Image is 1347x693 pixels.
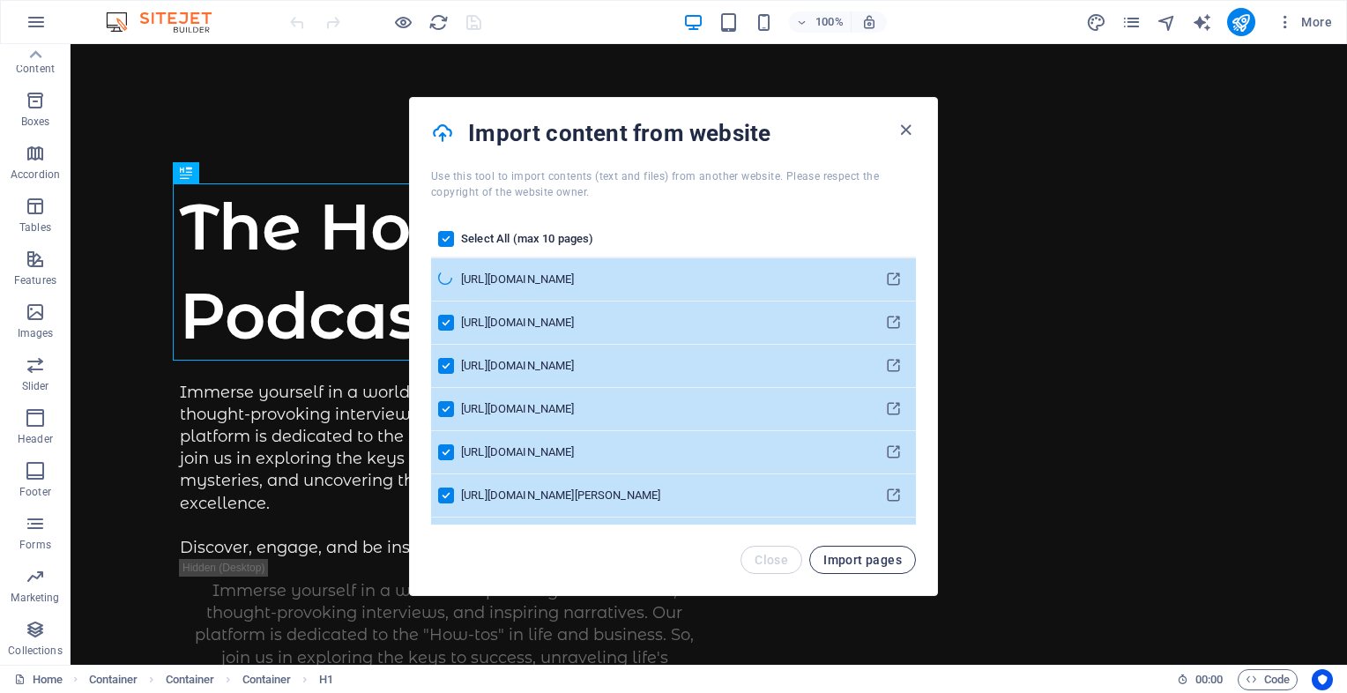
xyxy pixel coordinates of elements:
button: navigator [1157,11,1178,33]
button: reload [428,11,449,33]
button: Import pages [809,546,916,574]
p: Content [16,62,55,76]
span: Code [1246,669,1290,690]
div: [URL][DOMAIN_NAME][PERSON_NAME] [461,488,864,503]
i: Design (Ctrl+Alt+Y) [1086,12,1106,33]
span: : [1208,673,1210,686]
div: [URL][DOMAIN_NAME] [461,444,864,460]
span: Import pages [823,553,902,567]
div: [URL][DOMAIN_NAME] [461,272,864,287]
nav: breadcrumb [89,669,333,690]
i: Pages (Ctrl+Alt+S) [1121,12,1142,33]
p: Tables [19,220,51,235]
img: Editor Logo [101,11,234,33]
i: Navigator [1157,12,1177,33]
p: Slider [22,379,49,393]
p: Marketing [11,591,59,605]
p: Features [14,273,56,287]
p: Footer [19,485,51,499]
div: [URL][DOMAIN_NAME] [461,401,864,417]
i: On resize automatically adjust zoom level to fit chosen device. [861,14,877,30]
button: design [1086,11,1107,33]
h6: Session time [1177,669,1224,690]
button: Usercentrics [1312,669,1333,690]
h6: 100% [815,11,844,33]
button: publish [1227,8,1255,36]
a: Click to cancel selection. Double-click to open Pages [14,669,63,690]
span: More [1276,13,1332,31]
span: Click to select. Double-click to edit [319,669,333,690]
i: AI Writer [1192,12,1212,33]
p: Collections [8,644,62,658]
div: [URL][DOMAIN_NAME] [461,358,864,374]
p: Boxes [21,115,50,129]
span: Click to select. Double-click to edit [89,669,138,690]
span: Click to select. Double-click to edit [166,669,215,690]
span: Click to select. Double-click to edit [242,669,292,690]
p: Accordion [11,168,60,182]
span: 00 00 [1195,669,1223,690]
i: Reload page [428,12,449,33]
span: Use this tool to import contents (text and files) from another website. Please respect the copyri... [431,170,879,198]
p: Forms [19,538,51,552]
p: Header [18,432,53,446]
button: text_generator [1192,11,1213,33]
th: Select All (max 10 pages) [461,221,871,258]
div: [URL][DOMAIN_NAME] [461,315,864,331]
p: Images [18,326,54,340]
h4: Import content from website [468,119,895,147]
button: pages [1121,11,1142,33]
